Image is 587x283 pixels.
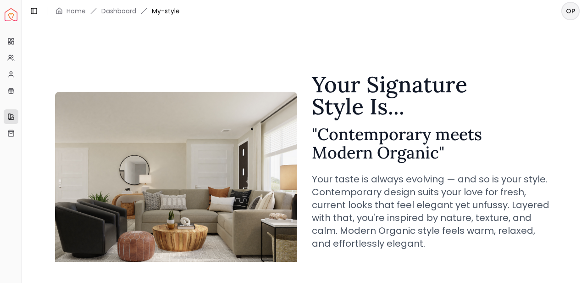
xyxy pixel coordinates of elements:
h1: Your Signature Style Is... [312,74,554,118]
span: My-style [152,6,180,16]
button: OP [561,2,580,20]
img: Spacejoy Logo [5,8,17,21]
span: OP [562,3,579,19]
h2: " Contemporary meets Modern Organic " [312,125,554,162]
p: Your taste is always evolving — and so is your style. Contemporary design suits your love for fre... [312,173,554,250]
a: Spacejoy [5,8,17,21]
a: Dashboard [101,6,136,16]
img: Contemporary meets Modern Organic Style Example [55,92,297,276]
nav: breadcrumb [55,6,180,16]
a: Home [66,6,86,16]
